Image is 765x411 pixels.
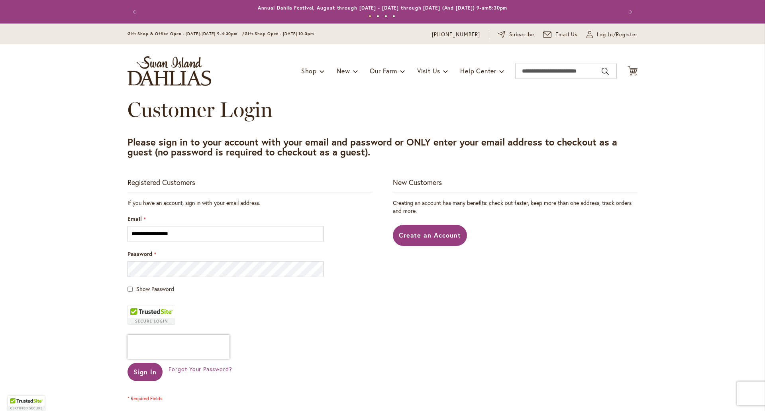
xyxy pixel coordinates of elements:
[543,31,578,39] a: Email Us
[392,15,395,18] button: 4 of 4
[622,4,637,20] button: Next
[127,56,211,86] a: store logo
[460,67,496,75] span: Help Center
[127,363,163,381] button: Sign In
[509,31,534,39] span: Subscribe
[597,31,637,39] span: Log In/Register
[136,285,174,293] span: Show Password
[133,368,157,376] span: Sign In
[245,31,314,36] span: Gift Shop Open - [DATE] 10-3pm
[127,335,229,359] iframe: reCAPTCHA
[370,67,397,75] span: Our Farm
[127,305,175,325] div: TrustedSite Certified
[417,67,440,75] span: Visit Us
[301,67,317,75] span: Shop
[555,31,578,39] span: Email Us
[393,199,637,215] p: Creating an account has many benefits: check out faster, keep more than one address, track orders...
[169,365,232,373] span: Forgot Your Password?
[432,31,480,39] a: [PHONE_NUMBER]
[369,15,371,18] button: 1 of 4
[127,4,143,20] button: Previous
[258,5,508,11] a: Annual Dahlia Festival, August through [DATE] - [DATE] through [DATE] (And [DATE]) 9-am5:30pm
[169,365,232,373] a: Forgot Your Password?
[393,225,467,246] a: Create an Account
[498,31,534,39] a: Subscribe
[127,136,617,158] strong: Please sign in to your account with your email and password or ONLY enter your email address to c...
[127,199,372,207] div: If you have an account, sign in with your email address.
[393,177,442,187] strong: New Customers
[127,177,195,187] strong: Registered Customers
[127,31,245,36] span: Gift Shop & Office Open - [DATE]-[DATE] 9-4:30pm /
[337,67,350,75] span: New
[399,231,461,239] span: Create an Account
[8,396,45,411] div: TrustedSite Certified
[586,31,637,39] a: Log In/Register
[384,15,387,18] button: 3 of 4
[377,15,379,18] button: 2 of 4
[127,97,273,122] span: Customer Login
[127,250,152,258] span: Password
[127,215,142,222] span: Email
